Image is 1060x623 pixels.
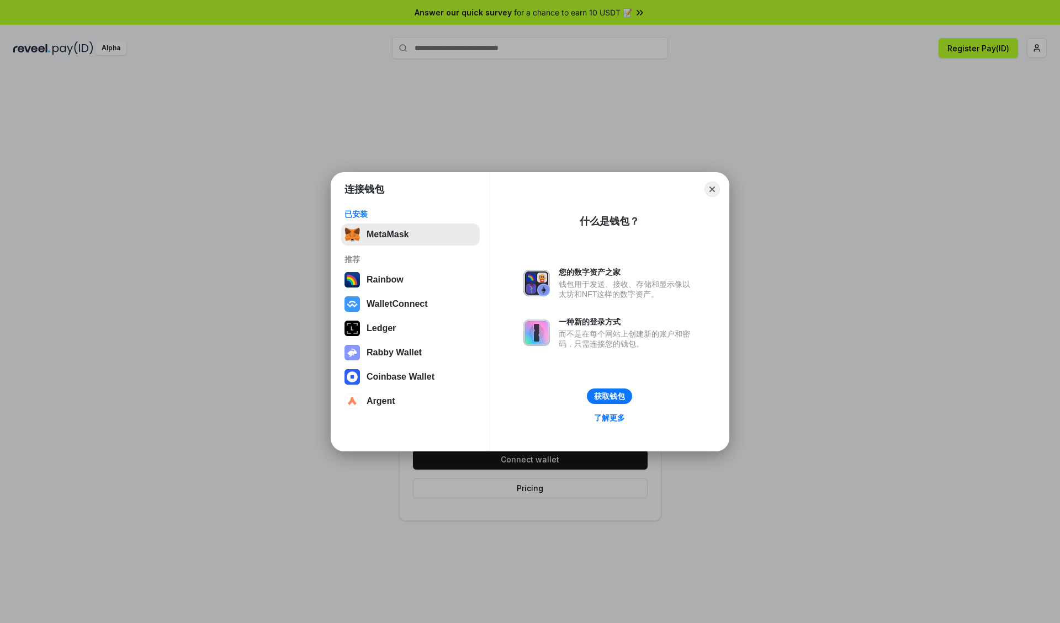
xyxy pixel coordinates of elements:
[341,269,480,291] button: Rainbow
[344,183,384,196] h1: 连接钱包
[367,275,404,285] div: Rainbow
[341,390,480,412] button: Argent
[344,227,360,242] img: svg+xml,%3Csvg%20fill%3D%22none%22%20height%3D%2233%22%20viewBox%3D%220%200%2035%2033%22%20width%...
[344,321,360,336] img: svg+xml,%3Csvg%20xmlns%3D%22http%3A%2F%2Fwww.w3.org%2F2000%2Fsvg%22%20width%3D%2228%22%20height%3...
[344,209,476,219] div: 已安装
[559,317,696,327] div: 一种新的登录方式
[367,323,396,333] div: Ledger
[344,393,360,409] img: svg+xml,%3Csvg%20width%3D%2228%22%20height%3D%2228%22%20viewBox%3D%220%200%2028%2028%22%20fill%3D...
[367,348,422,358] div: Rabby Wallet
[367,372,434,382] div: Coinbase Wallet
[341,366,480,388] button: Coinbase Wallet
[559,267,696,277] div: 您的数字资产之家
[367,396,395,406] div: Argent
[344,254,476,264] div: 推荐
[580,215,639,228] div: 什么是钱包？
[344,272,360,287] img: svg+xml,%3Csvg%20width%3D%22120%22%20height%3D%22120%22%20viewBox%3D%220%200%20120%20120%22%20fil...
[341,342,480,364] button: Rabby Wallet
[341,317,480,339] button: Ledger
[344,369,360,385] img: svg+xml,%3Csvg%20width%3D%2228%22%20height%3D%2228%22%20viewBox%3D%220%200%2028%2028%22%20fill%3D...
[587,411,632,425] a: 了解更多
[587,388,632,404] button: 获取钱包
[344,296,360,312] img: svg+xml,%3Csvg%20width%3D%2228%22%20height%3D%2228%22%20viewBox%3D%220%200%2028%2028%22%20fill%3D...
[594,413,625,423] div: 了解更多
[367,230,409,239] div: MetaMask
[704,182,720,197] button: Close
[559,329,696,349] div: 而不是在每个网站上创建新的账户和密码，只需连接您的钱包。
[341,223,480,246] button: MetaMask
[523,320,550,346] img: svg+xml,%3Csvg%20xmlns%3D%22http%3A%2F%2Fwww.w3.org%2F2000%2Fsvg%22%20fill%3D%22none%22%20viewBox...
[367,299,428,309] div: WalletConnect
[523,270,550,296] img: svg+xml,%3Csvg%20xmlns%3D%22http%3A%2F%2Fwww.w3.org%2F2000%2Fsvg%22%20fill%3D%22none%22%20viewBox...
[594,391,625,401] div: 获取钱包
[344,345,360,360] img: svg+xml,%3Csvg%20xmlns%3D%22http%3A%2F%2Fwww.w3.org%2F2000%2Fsvg%22%20fill%3D%22none%22%20viewBox...
[341,293,480,315] button: WalletConnect
[559,279,696,299] div: 钱包用于发送、接收、存储和显示像以太坊和NFT这样的数字资产。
